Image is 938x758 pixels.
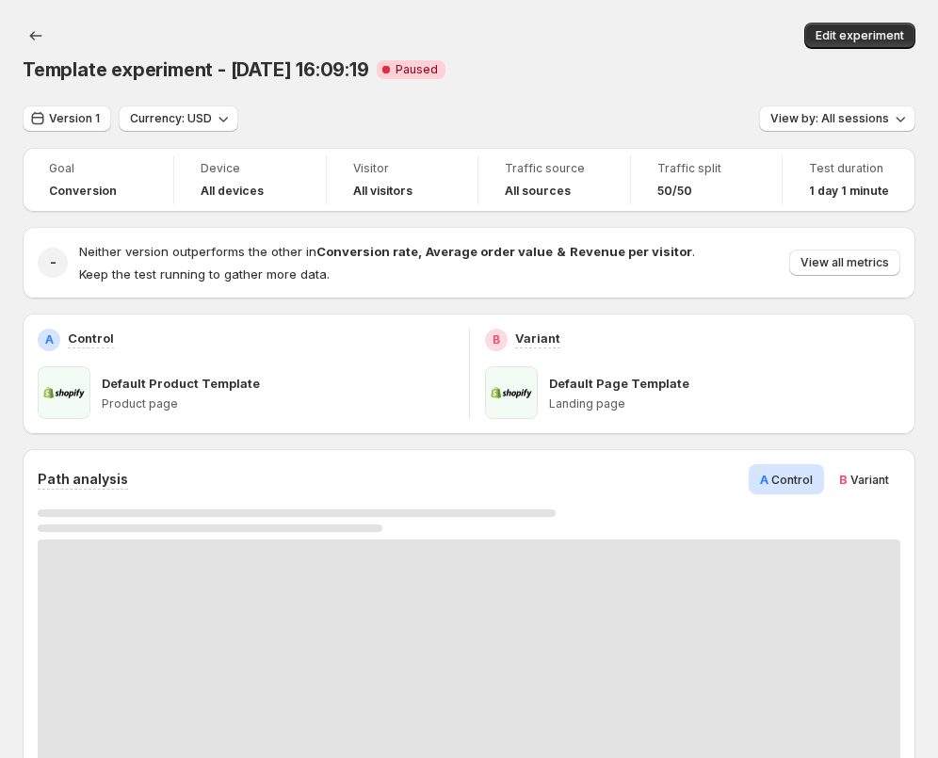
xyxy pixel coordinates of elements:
[119,105,238,132] button: Currency: USD
[353,184,412,199] h4: All visitors
[570,244,692,259] strong: Revenue per visitor
[557,244,566,259] strong: &
[23,105,111,132] button: Version 1
[485,366,538,419] img: Default Page Template
[505,159,603,201] a: Traffic sourceAll sources
[505,161,603,176] span: Traffic source
[353,159,451,201] a: VisitorAll visitors
[201,161,299,176] span: Device
[201,159,299,201] a: DeviceAll devices
[809,159,889,201] a: Test duration1 day 1 minute
[38,470,128,489] h3: Path analysis
[50,253,57,272] h2: -
[49,111,100,126] span: Version 1
[657,161,755,176] span: Traffic split
[771,473,813,487] span: Control
[353,161,451,176] span: Visitor
[79,266,330,282] span: Keep the test running to gather more data.
[38,366,90,419] img: Default Product Template
[801,255,889,270] span: View all metrics
[201,184,264,199] h4: All devices
[657,184,692,199] span: 50/50
[102,374,260,393] p: Default Product Template
[816,28,904,43] span: Edit experiment
[493,332,500,347] h2: B
[396,62,438,77] span: Paused
[79,244,695,259] span: Neither version outperforms the other in .
[760,472,768,487] span: A
[789,250,900,276] button: View all metrics
[809,161,889,176] span: Test duration
[505,184,571,199] h4: All sources
[23,23,49,49] button: Back
[549,396,901,411] p: Landing page
[515,329,560,347] p: Variant
[850,473,889,487] span: Variant
[839,472,848,487] span: B
[770,111,889,126] span: View by: All sessions
[49,159,147,201] a: GoalConversion
[418,244,422,259] strong: ,
[68,329,114,347] p: Control
[45,332,54,347] h2: A
[102,396,454,411] p: Product page
[23,58,369,81] span: Template experiment - [DATE] 16:09:19
[804,23,915,49] button: Edit experiment
[657,159,755,201] a: Traffic split50/50
[426,244,553,259] strong: Average order value
[49,184,117,199] span: Conversion
[759,105,915,132] button: View by: All sessions
[49,161,147,176] span: Goal
[130,111,212,126] span: Currency: USD
[809,184,889,199] span: 1 day 1 minute
[549,374,689,393] p: Default Page Template
[316,244,418,259] strong: Conversion rate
